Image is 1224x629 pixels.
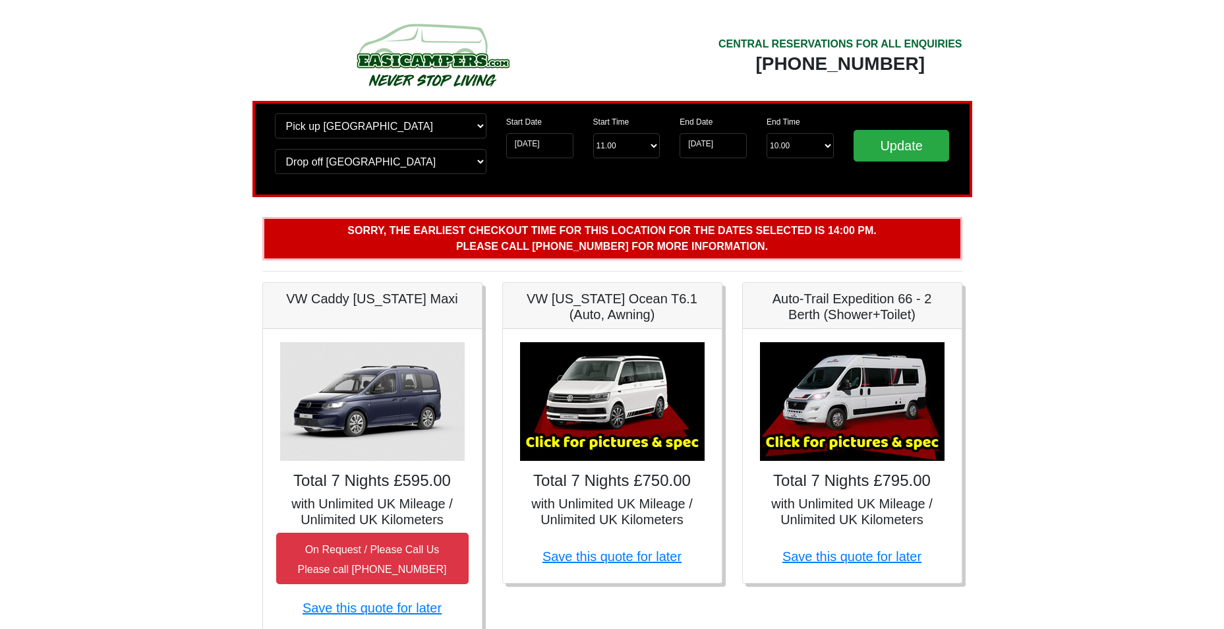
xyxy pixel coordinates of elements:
input: Update [854,130,950,162]
div: [PHONE_NUMBER] [718,52,962,76]
img: campers-checkout-logo.png [307,18,558,91]
a: Save this quote for later [542,549,682,564]
input: Start Date [506,133,573,158]
h5: with Unlimited UK Mileage / Unlimited UK Kilometers [756,496,948,527]
label: Start Time [593,116,629,128]
img: VW California Ocean T6.1 (Auto, Awning) [520,342,705,461]
div: CENTRAL RESERVATIONS FOR ALL ENQUIRIES [718,36,962,52]
b: Sorry, the earliest checkout time for this location for the dates selected is 14:00 pm. Please ca... [347,225,876,252]
a: Save this quote for later [303,601,442,615]
button: On Request / Please Call UsPlease call [PHONE_NUMBER] [276,533,469,584]
small: On Request / Please Call Us Please call [PHONE_NUMBER] [298,544,447,575]
h5: Auto-Trail Expedition 66 - 2 Berth (Shower+Toilet) [756,291,948,322]
h4: Total 7 Nights £595.00 [276,471,469,491]
h5: with Unlimited UK Mileage / Unlimited UK Kilometers [516,496,709,527]
h5: VW [US_STATE] Ocean T6.1 (Auto, Awning) [516,291,709,322]
h5: VW Caddy [US_STATE] Maxi [276,291,469,307]
img: Auto-Trail Expedition 66 - 2 Berth (Shower+Toilet) [760,342,945,461]
h5: with Unlimited UK Mileage / Unlimited UK Kilometers [276,496,469,527]
input: Return Date [680,133,747,158]
img: VW Caddy California Maxi [280,342,465,461]
label: End Time [767,116,800,128]
h4: Total 7 Nights £750.00 [516,471,709,491]
a: Save this quote for later [782,549,921,564]
label: Start Date [506,116,542,128]
h4: Total 7 Nights £795.00 [756,471,948,491]
label: End Date [680,116,713,128]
